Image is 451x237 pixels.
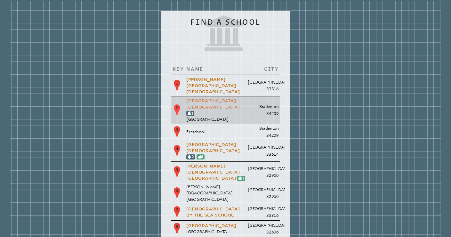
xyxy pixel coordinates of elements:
p: 3 [173,126,181,138]
p: City [248,66,278,72]
a: [PERSON_NAME][GEOGRAPHIC_DATA][DEMOGRAPHIC_DATA] [186,77,240,94]
p: [GEOGRAPHIC_DATA] 32960 [248,186,278,200]
p: [GEOGRAPHIC_DATA] 32606 [248,222,278,236]
a: [PERSON_NAME][DEMOGRAPHIC_DATA][GEOGRAPHIC_DATA] [186,164,240,181]
p: 1 [173,79,181,92]
p: 6 [173,187,181,200]
p: [GEOGRAPHIC_DATA] 33614 [248,144,278,158]
a: 1 [188,111,193,116]
p: [PERSON_NAME][DEMOGRAPHIC_DATA][GEOGRAPHIC_DATA] [186,184,245,202]
p: 7 [173,206,181,218]
a: [GEOGRAPHIC_DATA][DEMOGRAPHIC_DATA] [186,142,240,153]
a: 2 [188,154,194,159]
a: 1 [238,176,244,181]
p: 4 [173,144,181,157]
p: [GEOGRAPHIC_DATA] 33316 [248,205,278,219]
p: 2 [173,104,181,117]
p: 8 [173,222,181,235]
p: [GEOGRAPHIC_DATA]: [186,229,245,235]
p: Bradenton 34209 [248,125,278,139]
a: 1 [198,154,203,159]
p: [GEOGRAPHIC_DATA] 33316 [248,79,278,93]
a: [GEOGRAPHIC_DATA][DEMOGRAPHIC_DATA] [186,98,240,109]
p: Key [173,66,184,72]
p: [GEOGRAPHIC_DATA] 32960 [248,165,278,179]
p: 5 [173,166,181,178]
p: Name [186,66,245,72]
p: Preschool [186,129,245,135]
a: [DEMOGRAPHIC_DATA] By the Sea School [186,207,240,217]
p: [GEOGRAPHIC_DATA] [186,116,245,122]
p: Bradenton 34209 [248,103,278,117]
a: [GEOGRAPHIC_DATA] [186,223,236,228]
